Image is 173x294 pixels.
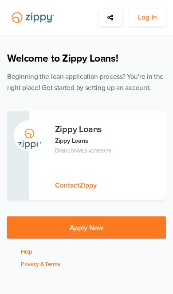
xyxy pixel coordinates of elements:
span: Log In [138,12,157,23]
h1: Welcome to Zippy Loans! [7,52,166,65]
img: Lender Logo [7,9,59,27]
button: Log In [129,9,166,27]
span: NMLS #2189776 [74,148,111,154]
span: Branch [55,147,75,154]
h3: Zippy Loans [55,125,163,134]
a: Help [21,248,32,255]
button: ContactZippy [55,180,97,191]
p: Zippy Loans [55,136,163,146]
span: Beginning the loan application process? You're in the right place! Get started by setting up an a... [7,73,164,92]
button: Apply Now [7,216,166,239]
a: Privacy & Terms [21,261,60,268]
